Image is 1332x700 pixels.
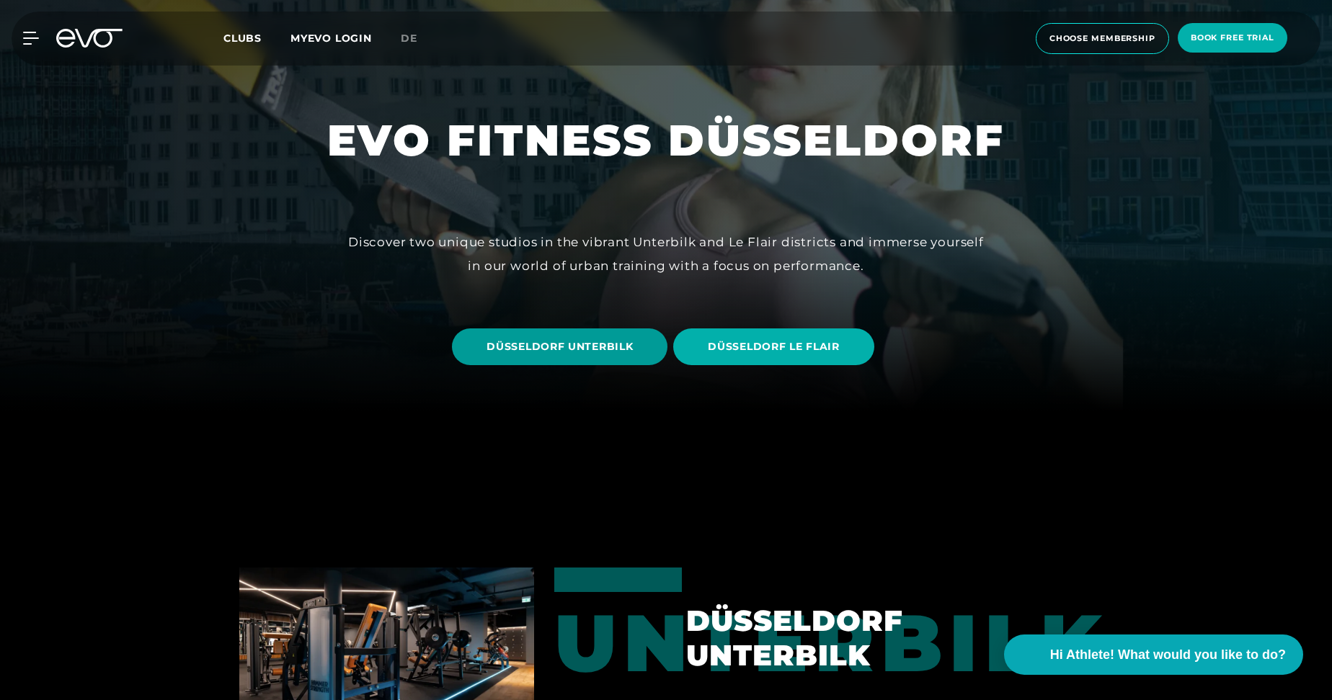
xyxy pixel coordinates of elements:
button: Hi Athlete! What would you like to do? [1004,634,1303,675]
a: DÜSSELDORF LE FLAIR [673,318,879,376]
span: DÜSSELDORF UNTERBILK [487,339,633,354]
span: Hi Athlete! What would you like to do? [1050,645,1286,665]
a: Clubs [223,31,290,45]
span: de [401,32,417,45]
span: Clubs [223,32,262,45]
a: book free trial [1173,23,1292,54]
h1: EVO FITNESS DÜSSELDORF [327,112,1005,169]
span: choose membership [1049,32,1155,45]
a: de [401,30,435,47]
a: MYEVO LOGIN [290,32,372,45]
h2: Düsseldorf Unterbilk [686,603,1093,673]
a: DÜSSELDORF UNTERBILK [452,318,673,376]
a: choose membership [1031,23,1173,54]
span: book free trial [1191,32,1274,44]
div: Discover two unique studios in the vibrant Unterbilk and Le Flair districts and immerse yourself ... [342,230,990,277]
span: DÜSSELDORF LE FLAIR [708,339,839,354]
